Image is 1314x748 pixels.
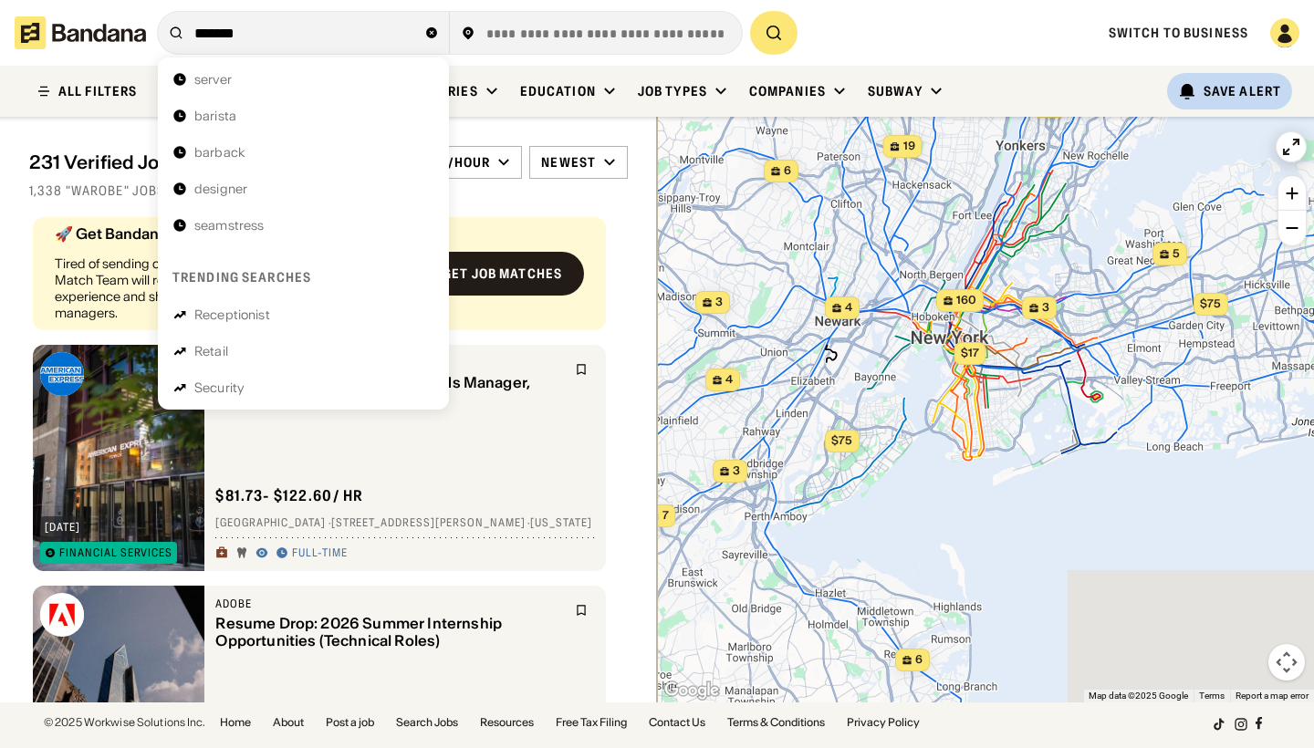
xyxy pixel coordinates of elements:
div: barista [194,109,236,122]
a: Post a job [326,717,374,728]
div: Get job matches [443,267,562,280]
span: 19 [903,139,915,154]
div: 231 Verified Jobs [29,151,396,173]
span: Map data ©2025 Google [1089,691,1188,701]
div: Security [194,381,245,394]
div: Retail [194,345,228,358]
button: Map camera controls [1268,644,1305,680]
img: American Express logo [40,352,84,396]
a: Search Jobs [396,717,458,728]
span: $75 [831,433,852,447]
div: Receptionist [194,308,270,321]
span: $17 [961,346,979,359]
div: designer [194,182,247,195]
a: Privacy Policy [847,717,920,728]
div: 1,338 "warobe" jobs on [DOMAIN_NAME] [29,182,628,199]
div: barback [194,146,245,159]
span: 5 [1173,246,1180,262]
div: Job Types [638,83,707,99]
div: Save Alert [1204,83,1281,99]
div: Tired of sending out endless job applications? Bandana Match Team will recommend jobs tailored to... [55,255,406,322]
span: 3 [715,295,723,310]
img: Bandana logotype [15,16,146,49]
span: 7 [662,508,669,524]
span: 160 [956,293,976,308]
span: 4 [725,372,733,388]
span: 3 [1042,300,1049,316]
div: Resume Drop: 2026 Summer Internship Opportunities (Technical Roles) [215,615,564,649]
div: $ 81.73 - $122.60 / hr [215,486,363,505]
div: [DATE] [45,522,80,533]
span: 6 [915,652,923,668]
div: seamstress [194,219,264,232]
span: 3 [733,463,740,479]
img: Google [662,679,722,702]
div: Newest [541,154,596,171]
div: Companies [749,83,826,99]
div: Subway [868,83,923,99]
div: [GEOGRAPHIC_DATA] · [STREET_ADDRESS][PERSON_NAME] · [US_STATE] [215,516,595,531]
div: server [194,73,232,86]
a: Terms & Conditions [727,717,825,728]
a: Resources [480,717,534,728]
a: Contact Us [649,717,705,728]
div: © 2025 Workwise Solutions Inc. [44,717,205,728]
a: Free Tax Filing [556,717,627,728]
div: Full-time [292,546,348,561]
img: Adobe logo [40,593,84,637]
a: Terms (opens in new tab) [1199,691,1225,701]
div: Financial Services [59,547,172,558]
div: ALL FILTERS [58,85,137,98]
div: /hour [448,154,491,171]
a: Switch to Business [1109,25,1248,41]
a: Open this area in Google Maps (opens a new window) [662,679,722,702]
div: 🚀 Get Bandana Matched (100% Free) [55,226,406,241]
span: 4 [845,300,852,316]
div: Education [520,83,596,99]
a: Home [220,717,251,728]
a: About [273,717,304,728]
div: Trending searches [172,269,311,286]
span: $75 [1200,296,1221,310]
a: Report a map error [1236,691,1309,701]
div: grid [29,210,628,702]
span: 6 [784,163,791,179]
div: Adobe [215,597,564,611]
